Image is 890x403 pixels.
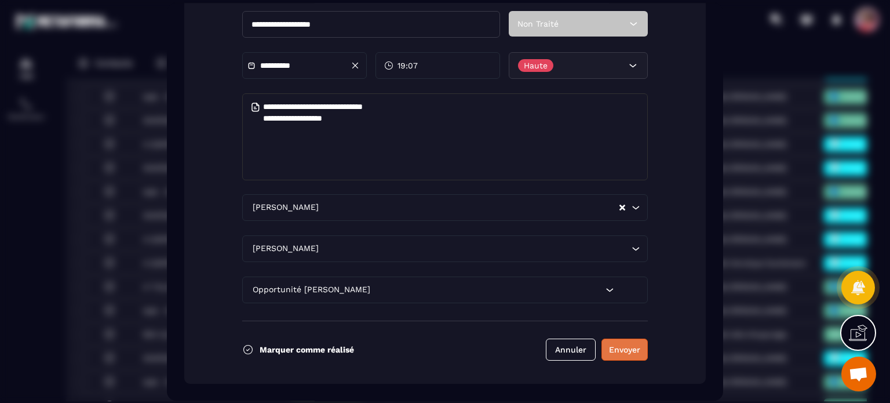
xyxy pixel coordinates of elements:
p: Haute [524,61,548,70]
span: 19:07 [397,60,418,71]
span: [PERSON_NAME] [250,242,321,255]
div: Ouvrir le chat [841,357,876,391]
span: Opportunité [PERSON_NAME] [250,284,373,296]
span: [PERSON_NAME] [250,201,321,214]
div: Search for option [242,277,648,303]
button: Clear Selected [619,203,625,212]
div: Search for option [242,235,648,262]
span: Non Traité [517,19,559,28]
button: Envoyer [601,339,648,361]
input: Search for option [321,242,629,255]
div: Search for option [242,194,648,221]
input: Search for option [373,284,603,296]
p: Marquer comme réalisé [260,345,354,354]
input: Search for option [321,201,618,214]
button: Annuler [546,339,596,361]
